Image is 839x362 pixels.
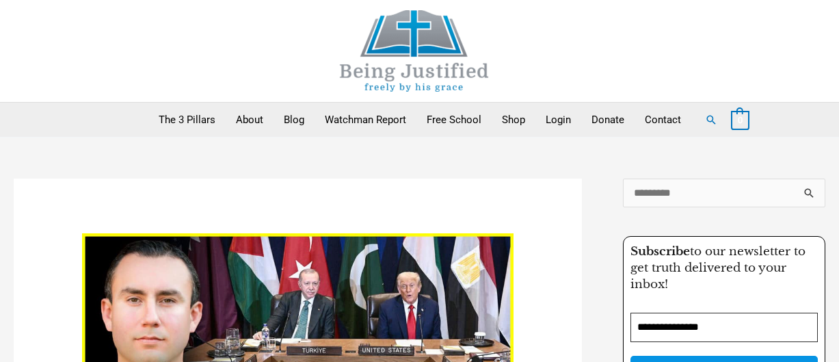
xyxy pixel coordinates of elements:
[226,103,274,137] a: About
[630,244,805,292] span: to our newsletter to get truth delivered to your inbox!
[315,103,416,137] a: Watchman Report
[148,103,691,137] nav: Primary Site Navigation
[492,103,535,137] a: Shop
[630,313,818,342] input: Email Address *
[630,244,690,259] strong: Subscribe
[581,103,635,137] a: Donate
[274,103,315,137] a: Blog
[635,103,691,137] a: Contact
[705,114,717,126] a: Search button
[416,103,492,137] a: Free School
[738,115,743,125] span: 0
[731,114,749,126] a: View Shopping Cart, empty
[312,10,517,92] img: Being Justified
[535,103,581,137] a: Login
[148,103,226,137] a: The 3 Pillars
